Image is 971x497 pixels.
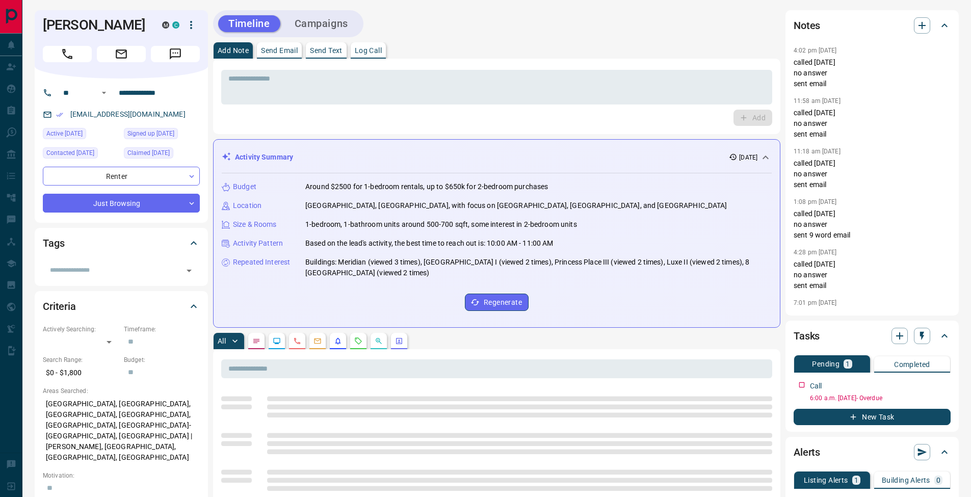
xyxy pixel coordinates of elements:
[810,394,951,403] p: 6:00 a.m. [DATE] - Overdue
[794,444,820,460] h2: Alerts
[465,294,529,311] button: Regenerate
[305,181,548,192] p: Around $2500 for 1-bedroom rentals, up to $650k for 2-bedroom purchases
[43,46,92,62] span: Call
[794,148,841,155] p: 11:18 am [DATE]
[375,337,383,345] svg: Opportunities
[124,355,200,364] p: Budget:
[56,111,63,118] svg: Email Verified
[43,386,200,396] p: Areas Searched:
[43,471,200,480] p: Motivation:
[233,181,256,192] p: Budget
[305,200,727,211] p: [GEOGRAPHIC_DATA], [GEOGRAPHIC_DATA], with focus on [GEOGRAPHIC_DATA], [GEOGRAPHIC_DATA], and [GE...
[235,152,293,163] p: Activity Summary
[43,167,200,186] div: Renter
[43,298,76,315] h2: Criteria
[218,15,280,32] button: Timeline
[305,238,554,249] p: Based on the lead's activity, the best time to reach out is: 10:00 AM - 11:00 AM
[794,17,820,34] h2: Notes
[334,337,342,345] svg: Listing Alerts
[794,97,841,104] p: 11:58 am [DATE]
[355,47,382,54] p: Log Call
[804,477,848,484] p: Listing Alerts
[172,21,179,29] div: condos.ca
[43,231,200,255] div: Tags
[936,477,940,484] p: 0
[794,57,951,89] p: called [DATE] no answer sent email
[43,364,119,381] p: $0 - $1,800
[233,257,290,268] p: Repeated Interest
[846,360,850,368] p: 1
[46,148,94,158] span: Contacted [DATE]
[97,46,146,62] span: Email
[794,249,837,256] p: 4:28 pm [DATE]
[894,361,930,368] p: Completed
[810,381,822,391] p: Call
[310,47,343,54] p: Send Text
[395,337,403,345] svg: Agent Actions
[794,440,951,464] div: Alerts
[43,235,64,251] h2: Tags
[233,200,261,211] p: Location
[222,148,772,167] div: Activity Summary[DATE]
[794,208,951,241] p: called [DATE] no answer sent 9 word email
[794,259,951,291] p: called [DATE] no answer sent email
[739,153,757,162] p: [DATE]
[124,325,200,334] p: Timeframe:
[261,47,298,54] p: Send Email
[43,325,119,334] p: Actively Searching:
[293,337,301,345] svg: Calls
[812,360,839,368] p: Pending
[313,337,322,345] svg: Emails
[127,128,174,139] span: Signed up [DATE]
[46,128,83,139] span: Active [DATE]
[162,21,169,29] div: mrloft.ca
[794,198,837,205] p: 1:08 pm [DATE]
[794,108,951,140] p: called [DATE] no answer sent email
[273,337,281,345] svg: Lead Browsing Activity
[127,148,170,158] span: Claimed [DATE]
[882,477,930,484] p: Building Alerts
[854,477,858,484] p: 1
[43,17,147,33] h1: [PERSON_NAME]
[794,13,951,38] div: Notes
[124,128,200,142] div: Tue Jun 14 2022
[794,47,837,54] p: 4:02 pm [DATE]
[43,294,200,319] div: Criteria
[305,219,577,230] p: 1-bedroom, 1-bathroom units around 500-700 sqft, some interest in 2-bedroom units
[794,158,951,190] p: called [DATE] no answer sent email
[43,355,119,364] p: Search Range:
[284,15,358,32] button: Campaigns
[182,264,196,278] button: Open
[794,324,951,348] div: Tasks
[43,147,119,162] div: Wed Sep 24 2025
[43,128,119,142] div: Wed Sep 03 2025
[233,238,283,249] p: Activity Pattern
[794,409,951,425] button: New Task
[305,257,772,278] p: Buildings: Meridian (viewed 3 times), [GEOGRAPHIC_DATA] I (viewed 2 times), Princess Place III (v...
[354,337,362,345] svg: Requests
[794,328,820,344] h2: Tasks
[218,47,249,54] p: Add Note
[43,194,200,213] div: Just Browsing
[151,46,200,62] span: Message
[124,147,200,162] div: Wed Jun 15 2022
[252,337,260,345] svg: Notes
[218,337,226,345] p: All
[70,110,186,118] a: [EMAIL_ADDRESS][DOMAIN_NAME]
[98,87,110,99] button: Open
[794,299,837,306] p: 7:01 pm [DATE]
[233,219,277,230] p: Size & Rooms
[43,396,200,466] p: [GEOGRAPHIC_DATA], [GEOGRAPHIC_DATA], [GEOGRAPHIC_DATA], [GEOGRAPHIC_DATA], [GEOGRAPHIC_DATA], [G...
